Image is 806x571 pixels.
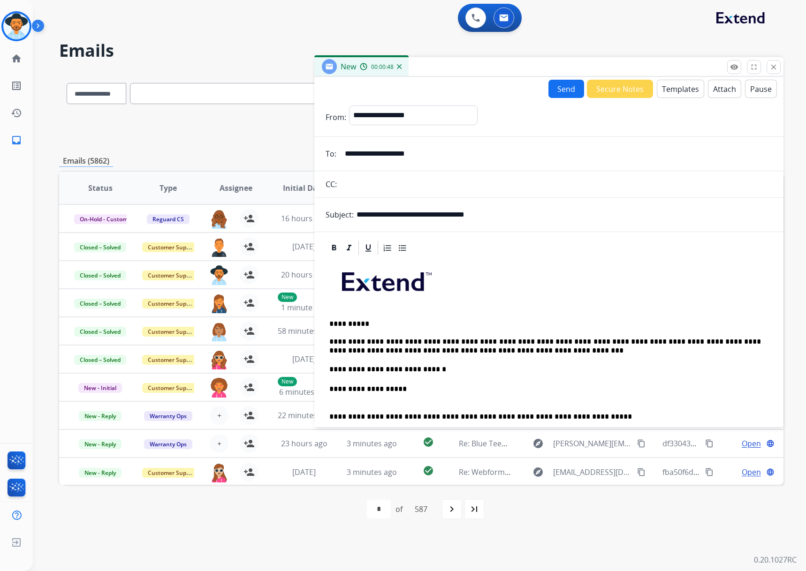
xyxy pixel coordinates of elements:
p: New [278,293,297,302]
mat-icon: language [766,439,775,448]
button: Templates [657,80,704,98]
span: 00:00:48 [371,63,394,71]
mat-icon: person_add [243,353,255,365]
img: avatar [3,13,30,39]
p: 0.20.1027RC [754,554,797,565]
img: agent-avatar [210,293,228,313]
mat-icon: content_copy [705,468,714,476]
span: New [341,61,356,72]
span: Customer Support [142,327,203,337]
span: Initial Date [283,182,325,194]
span: Reguard CS [147,214,190,224]
span: df33043c-cf9f-4f84-b875-7d8eb1fb3149 [662,438,799,449]
span: Open [742,438,761,449]
mat-icon: person_add [243,241,255,252]
mat-icon: inbox [11,135,22,146]
div: Italic [342,241,356,255]
div: Underline [361,241,375,255]
img: agent-avatar [210,237,228,257]
span: 16 hours ago [281,213,327,224]
span: Closed – Solved [74,327,126,337]
mat-icon: remove_red_eye [730,63,738,71]
span: Closed – Solved [74,242,126,252]
span: + [217,410,221,421]
span: Customer Support [142,468,203,478]
span: [DATE] [292,241,316,252]
mat-icon: content_copy [705,439,714,448]
span: Closed – Solved [74,355,126,365]
mat-icon: home [11,53,22,64]
span: [DATE] [292,354,316,364]
mat-icon: last_page [469,503,480,515]
span: + [217,438,221,449]
span: Customer Support [142,270,203,280]
span: Customer Support [142,355,203,365]
mat-icon: check_circle [423,465,434,476]
mat-icon: language [766,468,775,476]
button: Attach [708,80,741,98]
span: 3 minutes ago [347,438,397,449]
span: Status [88,182,113,194]
mat-icon: check_circle [423,436,434,448]
span: Type [160,182,177,194]
mat-icon: history [11,107,22,119]
span: [DATE] [292,467,316,477]
button: + [210,406,228,425]
span: Closed – Solved [74,270,126,280]
mat-icon: close [769,63,778,71]
button: Send [548,80,584,98]
span: fba50f6d-7276-4b42-90b0-021935a5ca11 [662,467,805,477]
p: New [278,377,297,386]
span: 3 minutes ago [347,467,397,477]
p: Emails (5862) [59,155,113,167]
span: 6 minutes ago [279,387,329,397]
mat-icon: person_add [243,269,255,280]
mat-icon: content_copy [637,468,646,476]
mat-icon: content_copy [637,439,646,448]
span: New - Initial [78,383,122,393]
mat-icon: person_add [243,438,255,449]
div: Ordered List [380,241,395,255]
span: 1 minute ago [281,302,327,313]
mat-icon: person_add [243,410,255,421]
span: 58 minutes ago [278,326,332,336]
span: Warranty Ops [144,439,192,449]
mat-icon: explore [532,438,544,449]
mat-icon: list_alt [11,80,22,91]
span: Re: Webform from [EMAIL_ADDRESS][DOMAIN_NAME] on [DATE] [459,467,684,477]
span: 20 hours ago [281,270,327,280]
mat-icon: person_add [243,325,255,337]
img: agent-avatar [210,209,228,229]
mat-icon: explore [532,466,544,478]
p: From: [326,112,346,123]
span: On-Hold - Customer [74,214,139,224]
img: agent-avatar [210,350,228,369]
h2: Emails [59,41,783,60]
span: Closed – Solved [74,299,126,308]
button: + [210,434,228,453]
span: 23 hours ago [281,438,327,449]
span: New - Reply [79,411,122,421]
span: [EMAIL_ADDRESS][DOMAIN_NAME] [553,466,632,478]
span: Customer Support [142,242,203,252]
button: Secure Notes [587,80,653,98]
img: agent-avatar [210,378,228,398]
div: Bullet List [395,241,410,255]
div: of [395,503,403,515]
p: Subject: [326,209,354,220]
span: Assignee [220,182,252,194]
span: Warranty Ops [144,411,192,421]
mat-icon: person_add [243,297,255,308]
span: Open [742,466,761,478]
mat-icon: person_add [243,382,255,393]
span: Customer Support [142,299,203,308]
mat-icon: person_add [243,466,255,478]
span: New - Reply [79,468,122,478]
span: New - Reply [79,439,122,449]
div: 587 [407,500,435,518]
span: Re: Blue Tees Golf - denied claims [459,438,577,449]
img: agent-avatar [210,463,228,482]
img: agent-avatar [210,322,228,341]
p: CC: [326,179,337,190]
div: Bold [327,241,341,255]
